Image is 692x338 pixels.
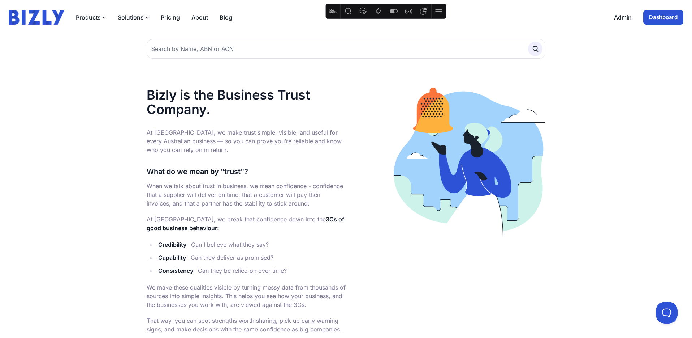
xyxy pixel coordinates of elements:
input: Search by Name, ABN or ACN [147,39,545,59]
p: When we talk about trust in business, we mean confidence - confidence that a supplier will delive... [147,182,346,208]
strong: Consistency [158,267,193,274]
p: That way, you can spot strengths worth sharing, pick up early warning signs, and make decisions w... [147,316,346,334]
a: About [191,13,208,22]
h1: Bizly is the Business Trust Company. [147,88,346,117]
a: Blog [220,13,232,22]
strong: 3Cs of good business behaviour [147,216,344,232]
a: Pricing [161,13,180,22]
a: Admin [614,13,632,22]
a: Dashboard [643,10,683,25]
li: – Can they be relied on over time? [156,266,346,276]
li: – Can I believe what they say? [156,240,346,250]
p: At [GEOGRAPHIC_DATA], we make trust simple, visible, and useful for every Australian business — s... [147,128,346,154]
iframe: Toggle Customer Support [656,302,678,324]
button: Solutions [118,13,149,22]
li: – Can they deliver as promised? [156,253,346,263]
strong: Capability [158,254,186,261]
strong: Credibility [158,241,186,248]
p: We make these qualities visible by turning messy data from thousands of sources into simple insig... [147,283,346,309]
button: Products [76,13,106,22]
p: At [GEOGRAPHIC_DATA], we break that confidence down into the : [147,215,346,232]
h3: What do we mean by "trust"? [147,166,346,177]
